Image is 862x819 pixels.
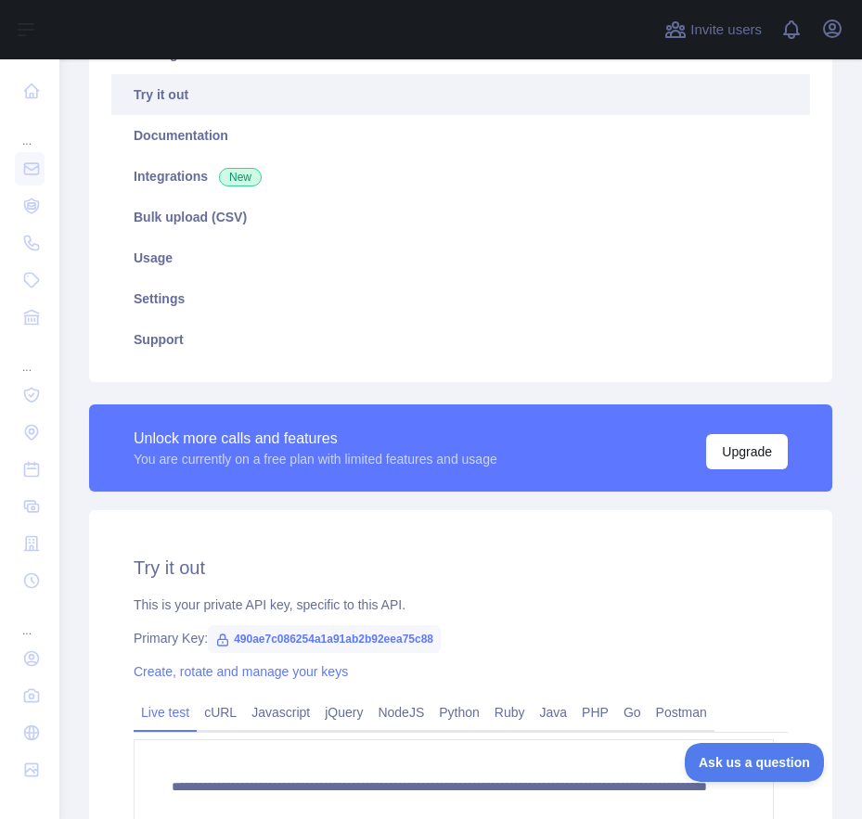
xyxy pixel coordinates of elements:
div: Primary Key: [134,629,788,647]
div: ... [15,111,45,148]
a: PHP [574,697,616,727]
button: Invite users [661,15,766,45]
div: Unlock more calls and features [134,428,497,450]
h2: Try it out [134,555,788,581]
a: Settings [111,278,810,319]
div: ... [15,601,45,638]
span: New [219,168,262,186]
a: Python [431,697,487,727]
a: cURL [197,697,244,727]
a: Live test [134,697,197,727]
a: Integrations New [111,156,810,197]
a: NodeJS [370,697,431,727]
a: Bulk upload (CSV) [111,197,810,237]
a: Support [111,319,810,360]
a: Create, rotate and manage your keys [134,664,348,679]
a: Postman [649,697,714,727]
span: Invite users [690,19,762,41]
div: This is your private API key, specific to this API. [134,595,788,614]
iframe: Toggle Customer Support [685,743,825,782]
a: Usage [111,237,810,278]
span: 490ae7c086254a1a91ab2b92eea75c88 [208,625,441,653]
a: Ruby [487,697,533,727]
div: ... [15,338,45,375]
div: You are currently on a free plan with limited features and usage [134,450,497,468]
a: Documentation [111,115,810,156]
button: Upgrade [706,434,788,469]
a: Go [616,697,649,727]
a: Javascript [244,697,317,727]
a: jQuery [317,697,370,727]
a: Try it out [111,74,810,115]
a: Java [533,697,575,727]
